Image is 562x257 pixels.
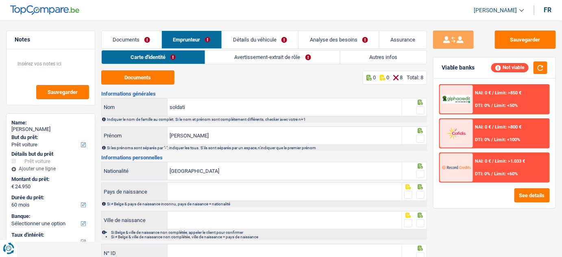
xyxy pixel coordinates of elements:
[475,171,490,176] span: DTI: 0%
[48,89,78,95] span: Sauvegarder
[400,74,403,81] p: 8
[205,50,340,64] a: Avertissement-extrait de rôle
[10,5,79,15] img: TopCompare Logo
[467,4,524,17] a: [PERSON_NAME]
[407,74,423,81] div: Total: 8
[491,63,529,72] div: Not viable
[102,211,168,229] label: Ville de naissance
[386,74,389,81] p: 0
[11,120,90,126] div: Name:
[492,90,494,96] span: /
[11,194,88,201] label: Durée du prêt:
[475,124,491,130] span: NAI: 0 €
[107,146,427,150] div: Si les prénoms sont séparés par "-", indiquer les tous. S'ils sont séparés par un espace, n'indiq...
[495,30,556,49] button: Sauvegarder
[298,31,379,48] a: Analyse des besoins
[442,64,475,71] div: Viable banks
[494,103,518,108] span: Limit: <50%
[102,127,168,144] label: Prénom
[373,74,376,81] p: 0
[495,90,522,96] span: Limit: >850 €
[11,134,88,141] label: But du prêt:
[101,70,174,85] button: Documents
[107,202,427,206] div: Si ≠ Belge & pays de naissance inconnu, pays de naisance = nationalité
[340,50,427,64] a: Autres infos
[492,103,493,108] span: /
[102,162,168,180] label: Nationalité
[544,6,552,14] div: fr
[492,159,494,164] span: /
[102,31,161,48] a: Documents
[11,176,88,183] label: Montant du prêt:
[475,137,490,142] span: DTI: 0%
[102,50,205,64] a: Carte d'identité
[494,171,518,176] span: Limit: <60%
[102,183,168,200] label: Pays de naissance
[102,98,168,116] label: Nom
[475,90,491,96] span: NAI: 0 €
[15,36,87,43] h5: Notes
[475,103,490,108] span: DTI: 0%
[11,151,90,157] div: Détails but du prêt
[495,159,525,164] span: Limit: >1.033 €
[442,126,471,140] img: Cofidis
[492,137,493,142] span: /
[379,31,427,48] a: Assurance
[36,85,89,99] button: Sauvegarder
[495,124,522,130] span: Limit: >800 €
[494,137,521,142] span: Limit: <100%
[111,235,427,239] li: Si ≠ Belge & ville de naissance non complétée, ville de naissance = pays de naissance
[442,95,471,104] img: AlphaCredit
[492,124,494,130] span: /
[222,31,298,48] a: Détails du véhicule
[474,7,517,14] span: [PERSON_NAME]
[168,183,402,200] input: Belgique
[475,159,491,164] span: NAI: 0 €
[11,183,14,190] span: €
[11,232,88,238] label: Taux d'intérêt:
[162,31,222,48] a: Emprunteur
[492,171,493,176] span: /
[11,126,90,133] div: [PERSON_NAME]
[11,213,88,220] label: Banque:
[111,230,427,235] li: Si Belge & ville de naissance non complétée, appeler le client pour confirmer
[514,188,550,203] button: See details
[11,166,90,172] div: Ajouter une ligne
[101,91,427,96] h3: Informations générales
[168,162,402,180] input: Belgique
[442,160,471,174] img: Record Credits
[107,117,427,122] div: Indiquer le nom de famille au complet. Si le nom et prénom sont complétement différents, checker ...
[101,155,427,160] h3: Informations personnelles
